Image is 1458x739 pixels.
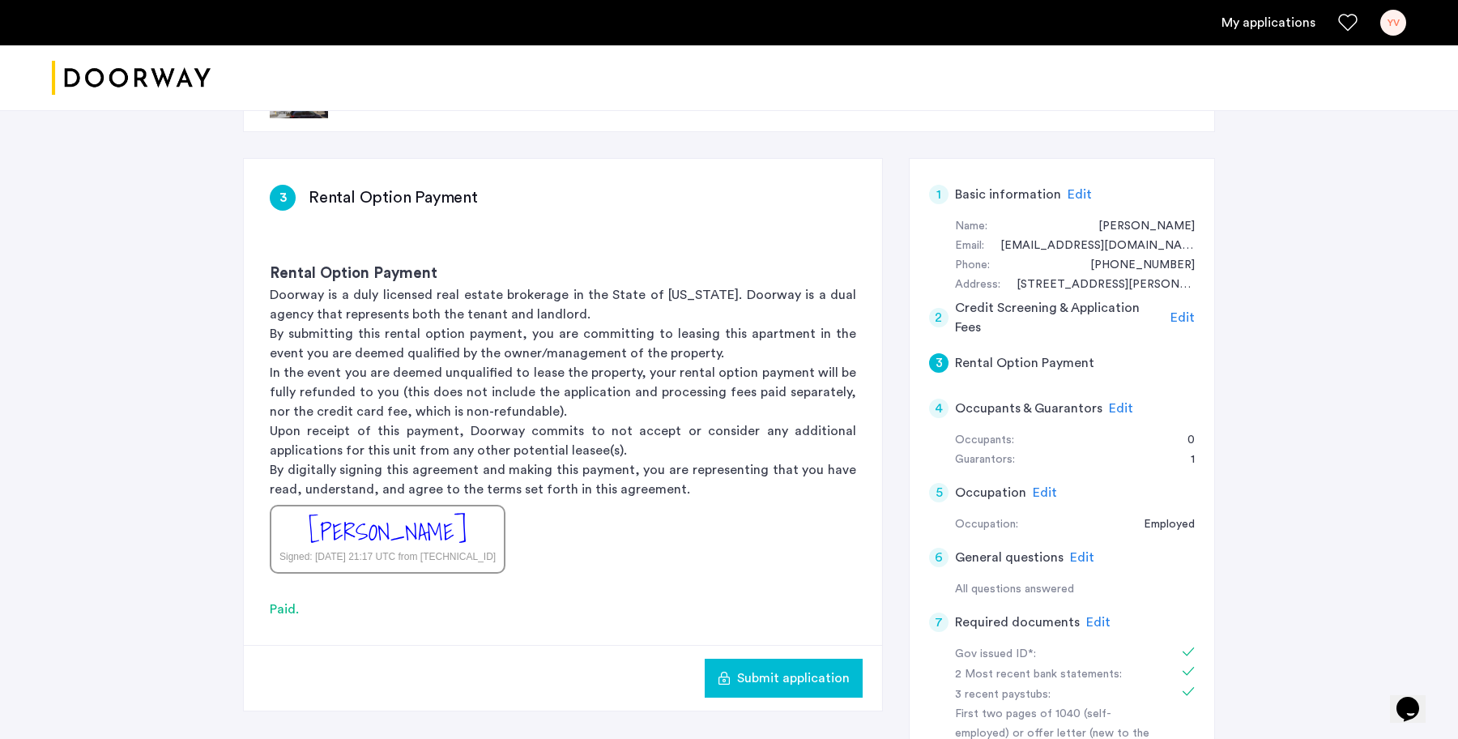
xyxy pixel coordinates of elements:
[955,665,1159,685] div: 2 Most recent bank statements:
[955,686,1159,705] div: 3 recent paystubs:
[1221,13,1315,32] a: My application
[1170,311,1195,324] span: Edit
[929,613,949,632] div: 7
[955,399,1102,418] h5: Occupants & Guarantors
[1033,486,1057,499] span: Edit
[270,263,856,285] h3: Rental Option Payment
[1082,217,1195,237] div: Yannick Vidal
[270,324,856,363] p: By submitting this rental option payment, you are committing to leasing this apartment in the eve...
[984,237,1195,256] div: dreamland204@hotmail.com
[955,548,1064,567] h5: General questions
[1068,188,1092,201] span: Edit
[270,185,296,211] div: 3
[929,308,949,327] div: 2
[309,515,467,549] div: [PERSON_NAME]
[955,431,1014,451] div: Occupants:
[929,399,949,418] div: 4
[1390,674,1442,723] iframe: chat widget
[955,276,1000,295] div: Address:
[955,217,987,237] div: Name:
[1086,616,1111,629] span: Edit
[1109,402,1133,415] span: Edit
[929,185,949,204] div: 1
[955,580,1195,600] div: All questions answered
[929,483,949,502] div: 5
[52,48,211,109] a: Cazamio logo
[52,48,211,109] img: logo
[955,237,984,256] div: Email:
[1074,256,1195,276] div: +13475133671
[1338,13,1358,32] a: Favorites
[955,483,1026,502] h5: Occupation
[1128,515,1195,535] div: Employed
[955,353,1094,373] h5: Rental Option Payment
[737,669,850,688] span: Submit application
[1171,431,1195,451] div: 0
[705,659,863,698] button: button
[955,256,990,276] div: Phone:
[1174,451,1195,470] div: 1
[955,613,1080,632] h5: Required documents
[955,515,1018,535] div: Occupation:
[955,645,1159,664] div: Gov issued ID*:
[1000,276,1195,295] div: 121 Lewis Avenue, #4
[955,451,1015,470] div: Guarantors:
[270,421,856,460] p: Upon receipt of this payment, Doorway commits to not accept or consider any additional applicatio...
[955,185,1061,204] h5: Basic information
[955,298,1165,337] h5: Credit Screening & Application Fees
[270,363,856,421] p: In the event you are deemed unqualified to lease the property, your rental option payment will be...
[270,460,856,499] p: By digitally signing this agreement and making this payment, you are representing that you have r...
[1070,551,1094,564] span: Edit
[309,186,478,209] h3: Rental Option Payment
[929,548,949,567] div: 6
[1380,10,1406,36] div: YV
[929,353,949,373] div: 3
[279,549,496,564] div: Signed: [DATE] 21:17 UTC from [TECHNICAL_ID]
[270,285,856,324] p: Doorway is a duly licensed real estate brokerage in the State of [US_STATE]. Doorway is a dual ag...
[270,600,856,619] div: Paid.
